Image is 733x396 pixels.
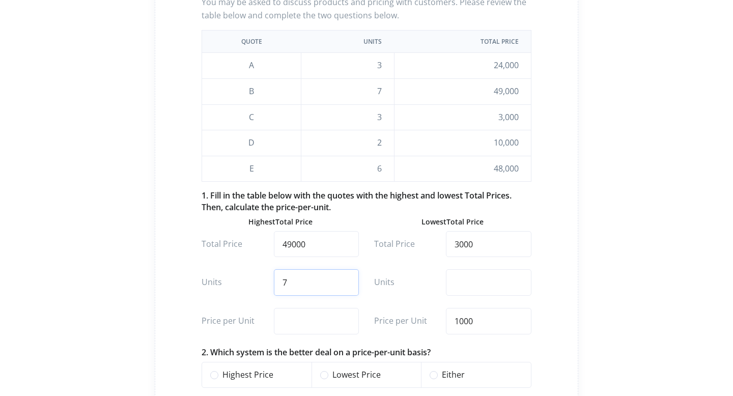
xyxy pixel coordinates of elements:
[202,156,301,182] th: E
[394,156,531,182] td: 48,000
[202,78,301,104] th: B
[301,53,394,79] td: 3
[194,231,266,258] label: Total Price
[394,31,531,53] th: Total Price
[202,347,531,358] h5: 2. Which system is the better deal on a price-per-unit basis?
[366,231,438,258] label: Total Price
[202,130,301,156] th: D
[442,369,522,382] label: Either
[202,53,301,79] th: A
[194,269,266,296] label: Units
[301,156,394,182] td: 6
[202,104,301,130] th: C
[366,308,438,334] label: Price per Unit
[222,369,303,382] label: Highest Price
[301,104,394,130] td: 3
[366,269,438,296] label: Units
[202,31,301,53] th: Quote
[394,53,531,79] td: 24,000
[301,31,394,53] th: Units
[332,369,413,382] label: Lowest Price
[394,104,531,130] td: 3,000
[394,130,531,156] td: 10,000
[374,217,531,227] h6: Lowest Total Price
[301,78,394,104] td: 7
[202,190,531,213] h5: 1. Fill in the table below with the quotes with the highest and lowest Total Prices. Then, calcul...
[394,78,531,104] td: 49,000
[202,217,359,227] h6: Highest Total Price
[194,308,266,334] label: Price per Unit
[301,130,394,156] td: 2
